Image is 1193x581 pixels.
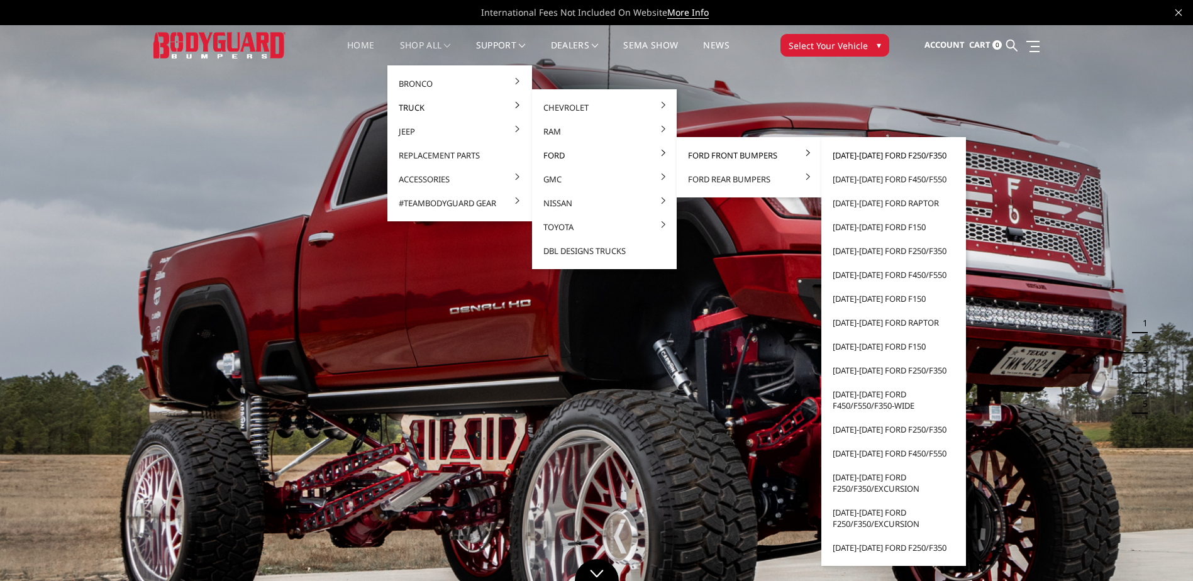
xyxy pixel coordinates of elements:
[826,215,961,239] a: [DATE]-[DATE] Ford F150
[826,143,961,167] a: [DATE]-[DATE] Ford F250/F350
[1135,353,1148,373] button: 3 of 5
[826,501,961,536] a: [DATE]-[DATE] Ford F250/F350/Excursion
[924,39,965,50] span: Account
[575,559,619,581] a: Click to Down
[537,167,672,191] a: GMC
[347,41,374,65] a: Home
[392,191,527,215] a: #TeamBodyguard Gear
[537,143,672,167] a: Ford
[537,215,672,239] a: Toyota
[1135,333,1148,353] button: 2 of 5
[476,41,526,65] a: Support
[153,32,286,58] img: BODYGUARD BUMPERS
[392,143,527,167] a: Replacement Parts
[537,119,672,143] a: Ram
[826,191,961,215] a: [DATE]-[DATE] Ford Raptor
[392,119,527,143] a: Jeep
[703,41,729,65] a: News
[392,72,527,96] a: Bronco
[826,441,961,465] a: [DATE]-[DATE] Ford F450/F550
[392,96,527,119] a: Truck
[969,28,1002,62] a: Cart 0
[826,311,961,335] a: [DATE]-[DATE] Ford Raptor
[1130,521,1193,581] iframe: Chat Widget
[826,536,961,560] a: [DATE]-[DATE] Ford F250/F350
[1135,394,1148,414] button: 5 of 5
[826,167,961,191] a: [DATE]-[DATE] Ford F450/F550
[826,465,961,501] a: [DATE]-[DATE] Ford F250/F350/Excursion
[682,167,816,191] a: Ford Rear Bumpers
[924,28,965,62] a: Account
[826,239,961,263] a: [DATE]-[DATE] Ford F250/F350
[826,358,961,382] a: [DATE]-[DATE] Ford F250/F350
[667,6,709,19] a: More Info
[969,39,990,50] span: Cart
[682,143,816,167] a: Ford Front Bumpers
[623,41,678,65] a: SEMA Show
[826,335,961,358] a: [DATE]-[DATE] Ford F150
[1135,373,1148,394] button: 4 of 5
[826,287,961,311] a: [DATE]-[DATE] Ford F150
[537,96,672,119] a: Chevrolet
[992,40,1002,50] span: 0
[826,418,961,441] a: [DATE]-[DATE] Ford F250/F350
[392,167,527,191] a: Accessories
[537,191,672,215] a: Nissan
[877,38,881,52] span: ▾
[826,382,961,418] a: [DATE]-[DATE] Ford F450/F550/F350-wide
[780,34,889,57] button: Select Your Vehicle
[789,39,868,52] span: Select Your Vehicle
[551,41,599,65] a: Dealers
[537,239,672,263] a: DBL Designs Trucks
[1135,313,1148,333] button: 1 of 5
[400,41,451,65] a: shop all
[826,263,961,287] a: [DATE]-[DATE] Ford F450/F550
